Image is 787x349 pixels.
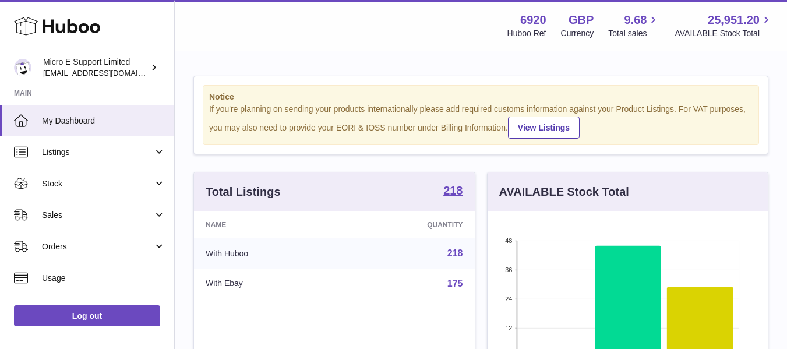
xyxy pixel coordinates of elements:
img: contact@micropcsupport.com [14,59,31,76]
div: Micro E Support Limited [43,57,148,79]
h3: AVAILABLE Stock Total [499,184,629,200]
h3: Total Listings [206,184,281,200]
a: View Listings [508,117,580,139]
div: Currency [561,28,594,39]
a: Log out [14,305,160,326]
div: If you're planning on sending your products internationally please add required customs informati... [209,104,753,139]
span: Total sales [608,28,660,39]
strong: 218 [443,185,463,196]
a: 218 [447,248,463,258]
text: 48 [505,237,512,244]
span: Listings [42,147,153,158]
text: 24 [505,295,512,302]
text: 36 [505,266,512,273]
span: AVAILABLE Stock Total [675,28,773,39]
a: 175 [447,279,463,288]
strong: 6920 [520,12,546,28]
th: Name [194,211,342,238]
span: 9.68 [624,12,647,28]
strong: GBP [569,12,594,28]
span: 25,951.20 [708,12,760,28]
div: Huboo Ref [507,28,546,39]
text: 12 [505,325,512,332]
span: My Dashboard [42,115,165,126]
span: Stock [42,178,153,189]
strong: Notice [209,91,753,103]
span: Orders [42,241,153,252]
a: 218 [443,185,463,199]
a: 9.68 Total sales [608,12,660,39]
a: 25,951.20 AVAILABLE Stock Total [675,12,773,39]
span: [EMAIL_ADDRESS][DOMAIN_NAME] [43,68,171,77]
span: Sales [42,210,153,221]
span: Usage [42,273,165,284]
td: With Ebay [194,269,342,299]
td: With Huboo [194,238,342,269]
th: Quantity [342,211,475,238]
